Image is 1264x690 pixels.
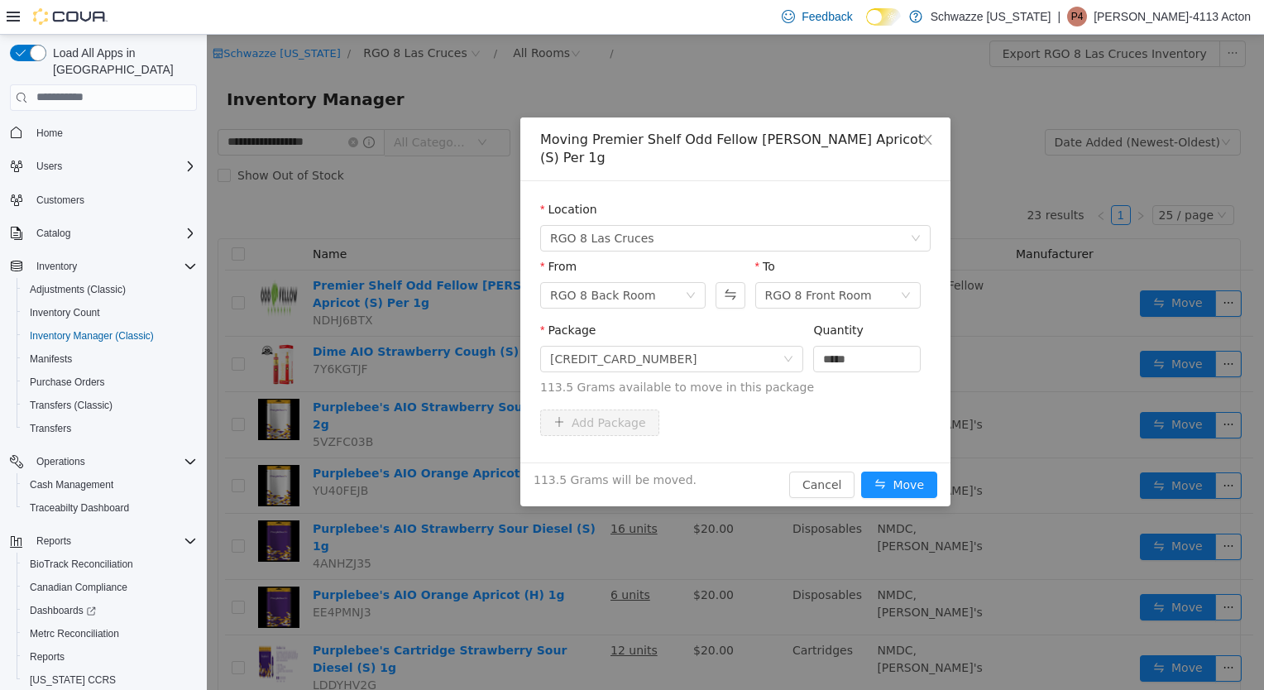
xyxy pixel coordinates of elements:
[3,529,203,553] button: Reports
[17,473,203,496] button: Cash Management
[479,256,489,267] i: icon: down
[23,475,197,495] span: Cash Management
[3,222,203,245] button: Catalog
[30,123,69,143] a: Home
[606,289,657,302] label: Quantity
[23,372,112,392] a: Purchase Orders
[333,289,389,302] label: Package
[23,577,134,597] a: Canadian Compliance
[17,576,203,599] button: Canadian Compliance
[333,375,452,401] button: icon: plusAdd Package
[23,554,140,574] a: BioTrack Reconciliation
[30,627,119,640] span: Metrc Reconciliation
[343,312,491,337] div: 2369665787650945
[607,312,713,337] input: Quantity
[30,283,126,296] span: Adjustments (Classic)
[23,419,78,438] a: Transfers
[30,452,92,472] button: Operations
[333,225,370,238] label: From
[1057,7,1061,26] p: |
[36,194,84,207] span: Customers
[30,122,197,143] span: Home
[17,324,203,347] button: Inventory Manager (Classic)
[30,306,100,319] span: Inventory Count
[23,624,197,644] span: Metrc Reconciliation
[30,650,65,664] span: Reports
[17,599,203,622] a: Dashboards
[23,475,120,495] a: Cash Management
[23,498,136,518] a: Traceabilty Dashboard
[704,199,714,210] i: icon: down
[30,531,78,551] button: Reports
[582,437,648,463] button: Cancel
[23,280,132,299] a: Adjustments (Classic)
[3,188,203,212] button: Customers
[548,225,568,238] label: To
[30,581,127,594] span: Canadian Compliance
[30,256,84,276] button: Inventory
[23,647,71,667] a: Reports
[17,417,203,440] button: Transfers
[23,577,197,597] span: Canadian Compliance
[333,344,724,362] span: 113.5 Grams available to move in this package
[17,394,203,417] button: Transfers (Classic)
[694,256,704,267] i: icon: down
[1094,7,1251,26] p: [PERSON_NAME]-4113 Acton
[23,647,197,667] span: Reports
[343,248,449,273] div: RGO 8 Back Room
[17,622,203,645] button: Metrc Reconciliation
[23,498,197,518] span: Traceabilty Dashboard
[17,496,203,520] button: Traceabilty Dashboard
[23,395,197,415] span: Transfers (Classic)
[23,670,122,690] a: [US_STATE] CCRS
[36,227,70,240] span: Catalog
[30,376,105,389] span: Purchase Orders
[30,156,197,176] span: Users
[931,7,1051,26] p: Schwazze [US_STATE]
[697,83,744,129] button: Close
[654,437,730,463] button: icon: swapMove
[333,96,724,132] div: Moving Premier Shelf Odd Fellow [PERSON_NAME] Apricot (S) Per 1g
[30,399,113,412] span: Transfers (Classic)
[33,8,108,25] img: Cova
[30,452,197,472] span: Operations
[3,255,203,278] button: Inventory
[17,371,203,394] button: Purchase Orders
[30,501,129,515] span: Traceabilty Dashboard
[1071,7,1084,26] span: P4
[866,8,901,26] input: Dark Mode
[46,45,197,78] span: Load All Apps in [GEOGRAPHIC_DATA]
[36,260,77,273] span: Inventory
[23,349,197,369] span: Manifests
[17,278,203,301] button: Adjustments (Classic)
[30,189,197,210] span: Customers
[30,604,96,617] span: Dashboards
[30,329,154,343] span: Inventory Manager (Classic)
[23,372,197,392] span: Purchase Orders
[30,478,113,491] span: Cash Management
[23,419,197,438] span: Transfers
[30,190,91,210] a: Customers
[327,437,490,454] span: 113.5 Grams will be moved.
[30,352,72,366] span: Manifests
[558,248,665,273] div: RGO 8 Front Room
[343,191,448,216] span: RGO 8 Las Cruces
[333,168,390,181] label: Location
[30,256,197,276] span: Inventory
[3,155,203,178] button: Users
[23,280,197,299] span: Adjustments (Classic)
[30,531,197,551] span: Reports
[30,558,133,571] span: BioTrack Reconciliation
[23,303,107,323] a: Inventory Count
[17,645,203,668] button: Reports
[30,422,71,435] span: Transfers
[23,349,79,369] a: Manifests
[36,534,71,548] span: Reports
[36,127,63,140] span: Home
[1067,7,1087,26] div: Patrick-4113 Acton
[17,553,203,576] button: BioTrack Reconciliation
[30,156,69,176] button: Users
[17,301,203,324] button: Inventory Count
[23,601,197,621] span: Dashboards
[577,319,587,331] i: icon: down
